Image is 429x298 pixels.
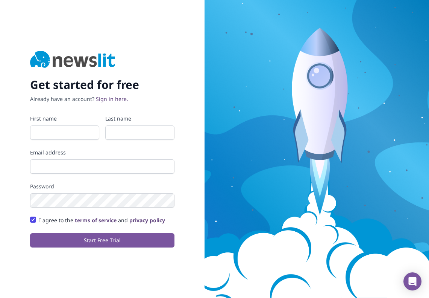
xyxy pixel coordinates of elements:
img: Newslit [30,51,115,69]
label: Password [30,183,174,190]
button: Start Free Trial [30,233,174,248]
label: Email address [30,149,174,156]
a: Sign in here. [96,95,128,102]
h2: Get started for free [30,78,174,92]
label: Last name [105,115,174,122]
label: I agree to the and [39,217,165,224]
a: terms of service [75,217,117,224]
p: Already have an account? [30,95,174,103]
label: First name [30,115,99,122]
div: Open Intercom Messenger [403,272,421,290]
a: privacy policy [129,217,165,224]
